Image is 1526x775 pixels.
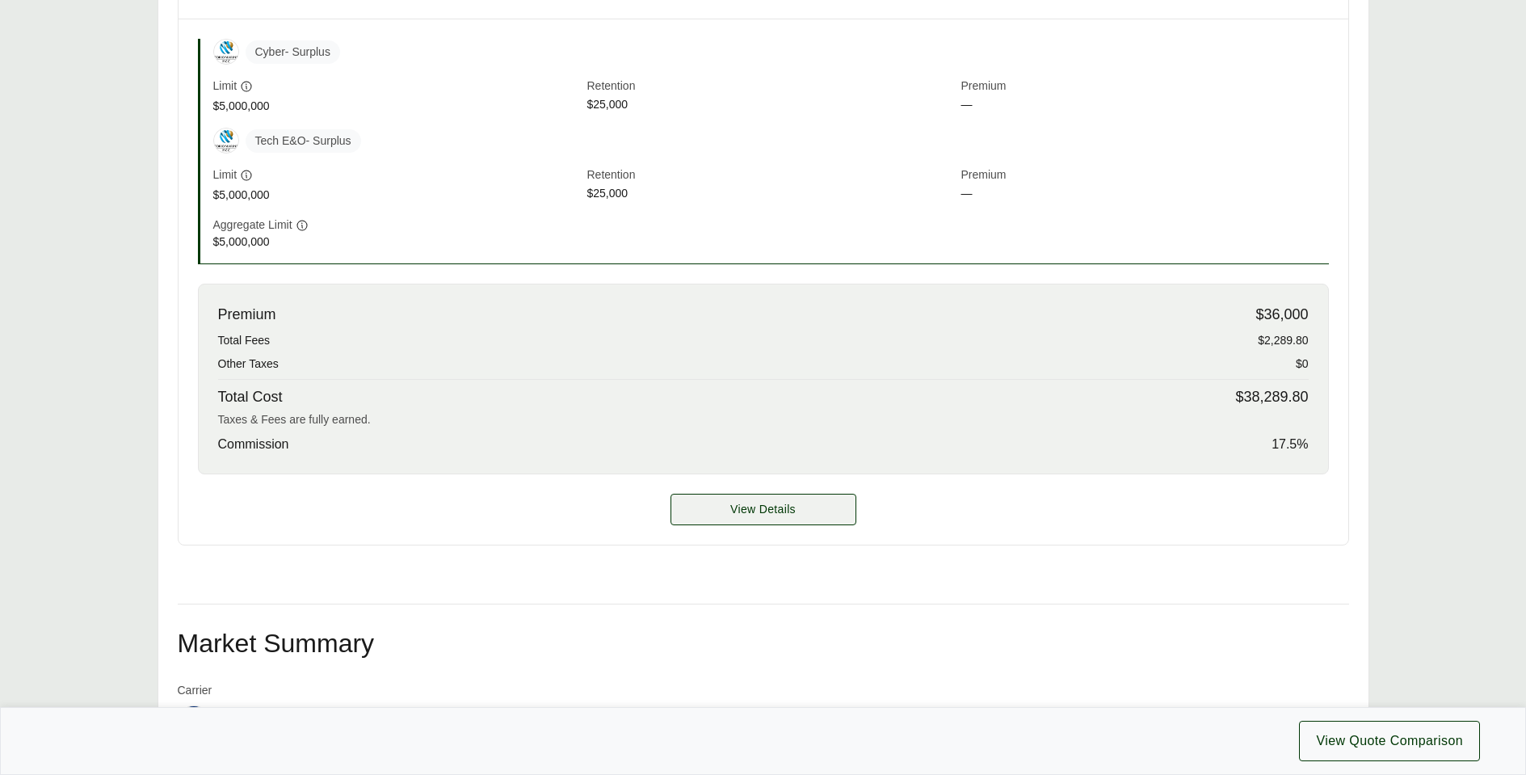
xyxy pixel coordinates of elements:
img: AmTrust | Technology Insurance Company Inc [179,706,209,737]
span: $25,000 [587,96,955,115]
span: Other Taxes [218,356,279,373]
span: Total Cost [218,386,283,408]
span: Limit [213,78,238,95]
span: $2,289.80 [1258,332,1308,349]
div: Taxes & Fees are fully earned. [218,411,1309,428]
span: $36,000 [1255,304,1308,326]
span: Limit [213,166,238,183]
span: Retention [587,166,955,185]
span: Commission [218,435,289,454]
span: Retention [587,78,955,96]
span: $0 [1296,356,1309,373]
img: Tokio Marine [214,40,238,64]
img: Tokio Marine [214,128,238,153]
span: Cyber - Surplus [246,40,340,64]
span: Tech E&O - Surplus [246,129,361,153]
span: $38,289.80 [1235,386,1308,408]
button: View Quote Comparison [1299,721,1480,761]
span: $5,000,000 [213,187,581,204]
span: Total Fees [218,332,271,349]
span: — [961,185,1329,204]
span: Premium [961,78,1329,96]
span: Aggregate Limit [213,217,292,234]
span: — [961,96,1329,115]
button: View Details [671,494,856,525]
span: Premium [961,166,1329,185]
a: Option A details [671,494,856,525]
span: Carrier [178,682,612,699]
span: $25,000 [587,185,955,204]
span: Premium [218,304,276,326]
span: $5,000,000 [213,98,581,115]
h2: Market Summary [178,630,1349,656]
span: View Quote Comparison [1316,731,1463,751]
span: 17.5 % [1272,435,1308,454]
span: $5,000,000 [213,234,581,251]
span: View Details [730,501,796,518]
